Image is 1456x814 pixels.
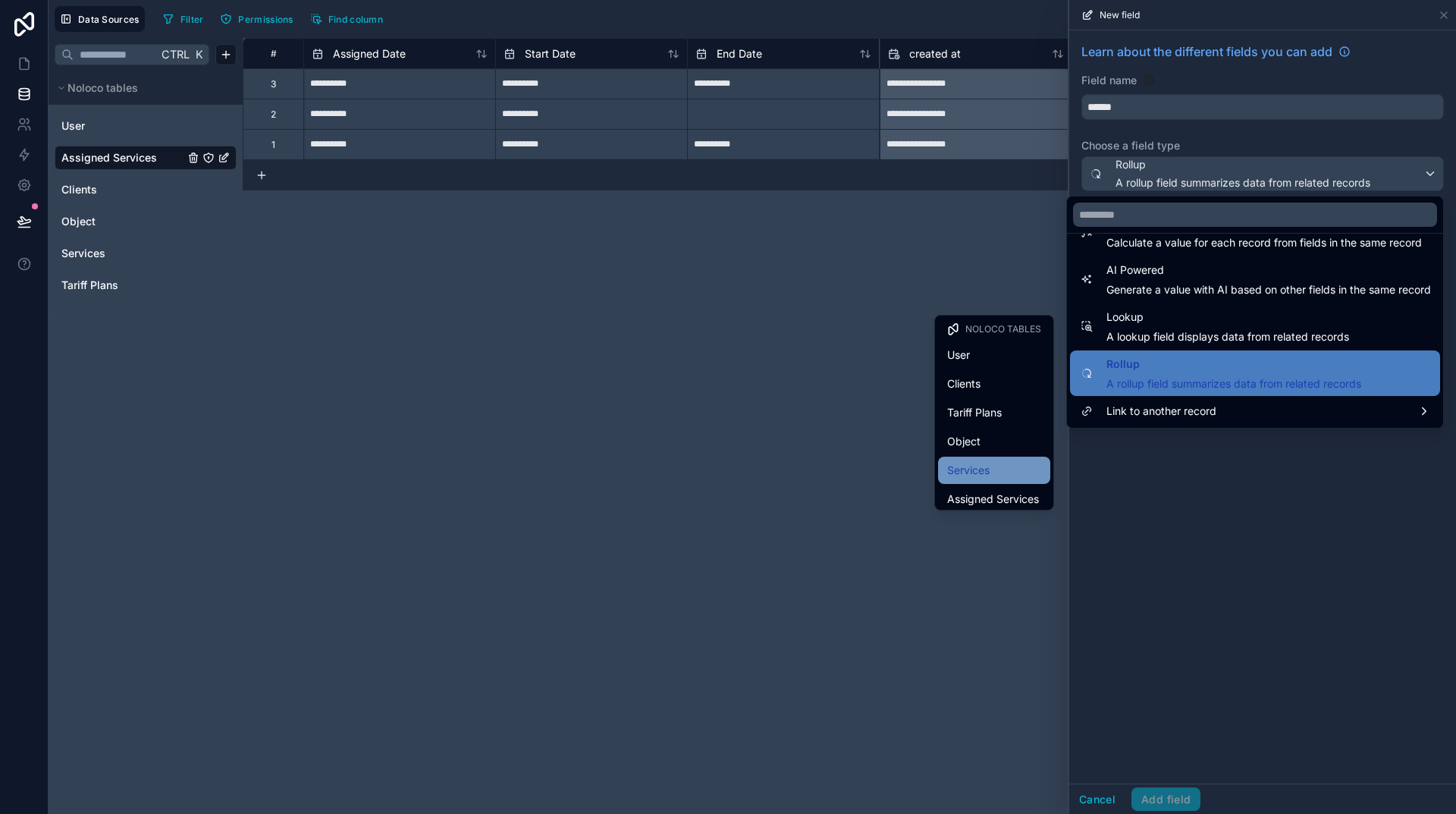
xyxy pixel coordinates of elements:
[61,278,184,293] a: Tariff Plans
[61,246,184,261] a: Services
[1106,261,1431,279] span: AI Powered
[193,49,204,60] span: K
[717,46,762,61] span: End Date
[61,246,105,261] span: Services
[61,118,85,134] span: User
[55,114,237,138] div: User
[271,78,276,90] div: 3
[78,14,140,25] span: Data Sources
[55,273,237,297] div: Tariff Plans
[947,375,981,393] span: Clients
[61,214,96,229] span: Object
[55,77,227,99] button: Noloco tables
[1106,329,1349,344] span: A lookup field displays data from related records
[1106,235,1422,250] span: Calculate a value for each record from fields in the same record
[333,46,406,61] span: Assigned Date
[55,178,237,202] div: Clients
[947,461,990,479] span: Services
[947,432,981,451] span: Object
[947,404,1002,422] span: Tariff Plans
[215,8,298,30] button: Permissions
[1106,308,1349,326] span: Lookup
[215,8,304,30] a: Permissions
[305,8,388,30] button: Find column
[55,6,145,32] button: Data Sources
[1106,355,1361,373] span: Rollup
[61,182,97,197] span: Clients
[271,139,275,151] div: 1
[271,108,276,121] div: 2
[55,209,237,234] div: Object
[1106,402,1216,420] span: Link to another record
[328,14,383,25] span: Find column
[965,323,1041,335] span: Noloco tables
[160,45,191,64] span: Ctrl
[525,46,576,61] span: Start Date
[61,278,118,293] span: Tariff Plans
[67,80,138,96] span: Noloco tables
[61,214,184,229] a: Object
[238,14,293,25] span: Permissions
[255,48,292,59] div: #
[909,46,961,61] span: created at
[61,150,157,165] span: Assigned Services
[1106,282,1431,297] span: Generate a value with AI based on other fields in the same record
[947,490,1039,508] span: Assigned Services
[55,241,237,266] div: Services
[1106,376,1361,391] span: A rollup field summarizes data from related records
[55,146,237,170] div: Assigned Services
[180,14,204,25] span: Filter
[947,346,970,364] span: User
[157,8,209,30] button: Filter
[61,150,184,165] a: Assigned Services
[61,118,184,134] a: User
[61,182,184,197] a: Clients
